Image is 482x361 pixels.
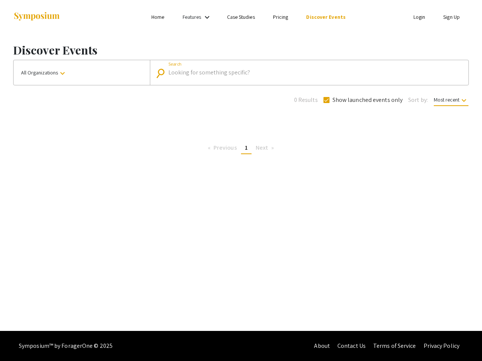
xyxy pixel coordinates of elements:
[294,96,318,105] span: 0 Results
[245,144,248,152] span: 1
[13,43,469,57] h1: Discover Events
[6,327,32,355] iframe: Chat
[58,69,67,78] mat-icon: keyboard_arrow_down
[424,342,459,350] a: Privacy Policy
[151,14,164,20] a: Home
[168,69,458,76] input: Looking for something specific?
[408,96,428,105] span: Sort by:
[333,96,403,105] span: Show launched events only
[373,342,416,350] a: Terms of Service
[19,331,113,361] div: Symposium™ by ForagerOne © 2025
[337,342,366,350] a: Contact Us
[443,14,460,20] a: Sign Up
[428,93,474,106] button: Most recent
[273,14,288,20] a: Pricing
[214,144,237,152] span: Previous
[203,13,212,22] mat-icon: Expand Features list
[413,14,426,20] a: Login
[183,14,201,20] a: Features
[14,60,150,85] button: All Organizations
[314,342,330,350] a: About
[21,69,67,76] span: All Organizations
[306,14,346,20] a: Discover Events
[227,14,255,20] a: Case Studies
[459,96,468,105] mat-icon: keyboard_arrow_down
[157,67,168,80] mat-icon: Search
[434,96,468,106] span: Most recent
[13,12,60,22] img: Symposium by ForagerOne
[204,142,278,154] ul: Pagination
[256,144,268,152] span: Next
